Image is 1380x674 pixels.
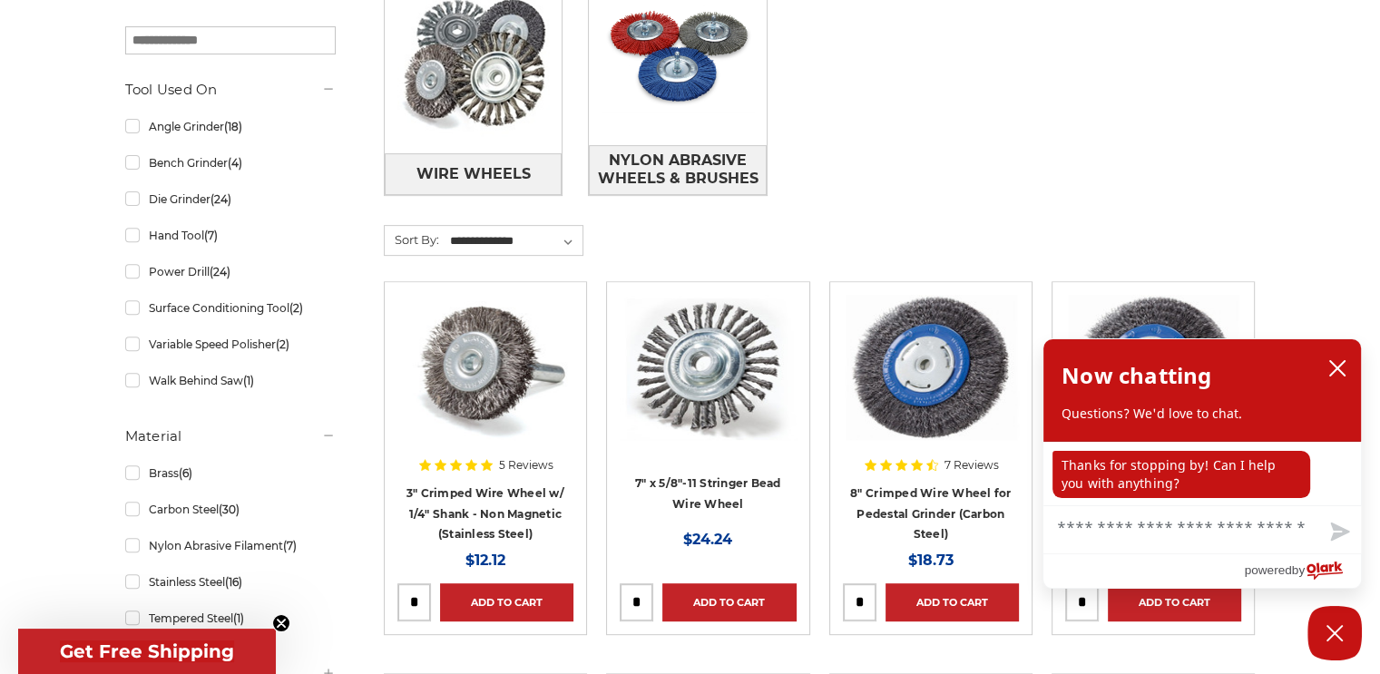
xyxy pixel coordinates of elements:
[178,466,191,480] span: (6)
[1323,355,1352,382] button: close chatbox
[886,583,1019,621] a: Add to Cart
[125,530,336,562] a: Nylon Abrasive Filament
[1316,512,1361,553] button: Send message
[125,220,336,251] a: Hand Tool
[1292,559,1305,581] span: by
[440,583,573,621] a: Add to Cart
[1062,357,1211,394] h2: Now chatting
[125,147,336,179] a: Bench Grinder
[224,575,241,589] span: (16)
[203,229,217,242] span: (7)
[1065,295,1241,527] a: 6" Crimped Wire Wheel for Pedestal Grinder
[385,226,439,253] label: Sort By:
[1062,405,1343,423] p: Questions? We'd love to chat.
[242,374,253,387] span: (1)
[447,228,582,255] select: Sort By:
[272,614,290,632] button: Close teaser
[416,159,530,190] span: Wire Wheels
[843,295,1019,527] a: 8" Crimped Wire Wheel for Pedestal Grinder
[125,256,336,288] a: Power Drill
[1307,606,1362,660] button: Close Chatbox
[125,111,336,142] a: Angle Grinder
[125,292,336,324] a: Surface Conditioning Tool
[18,629,276,674] div: Get Free ShippingClose teaser
[218,503,239,516] span: (30)
[125,183,336,215] a: Die Grinder
[908,552,954,569] span: $18.73
[465,552,505,569] span: $12.12
[209,265,230,278] span: (24)
[232,611,243,625] span: (1)
[125,328,336,360] a: Variable Speed Polisher
[397,295,573,527] a: Crimped Wire Wheel with Shank Non Magnetic
[385,153,563,194] a: Wire Wheels
[1244,559,1291,581] span: powered
[282,539,296,552] span: (7)
[1244,554,1361,588] a: Powered by Olark
[125,566,336,598] a: Stainless Steel
[289,301,302,315] span: (2)
[223,120,241,133] span: (18)
[125,365,336,396] a: Walk Behind Saw
[125,493,336,525] a: Carbon Steel
[683,531,732,548] span: $24.24
[1042,338,1362,589] div: olark chatbox
[1065,295,1241,440] img: 6" Crimped Wire Wheel for Pedestal Grinder
[125,602,336,634] a: Tempered Steel
[125,79,336,101] h5: Tool Used On
[589,145,767,195] a: Nylon Abrasive Wheels & Brushes
[620,295,796,527] a: 7" x 5/8"-11 Stringer Bead Wire Wheel
[1108,583,1241,621] a: Add to Cart
[397,295,573,440] img: Crimped Wire Wheel with Shank Non Magnetic
[620,295,796,440] img: 7" x 5/8"-11 Stringer Bead Wire Wheel
[227,156,241,170] span: (4)
[125,457,336,489] a: Brass
[275,337,289,351] span: (2)
[1052,451,1310,498] p: Thanks for stopping by! Can I help you with anything?
[125,425,336,447] h5: Material
[1043,442,1361,505] div: chat
[590,145,766,194] span: Nylon Abrasive Wheels & Brushes
[60,640,234,662] span: Get Free Shipping
[843,295,1019,440] img: 8" Crimped Wire Wheel for Pedestal Grinder
[662,583,796,621] a: Add to Cart
[210,192,230,206] span: (24)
